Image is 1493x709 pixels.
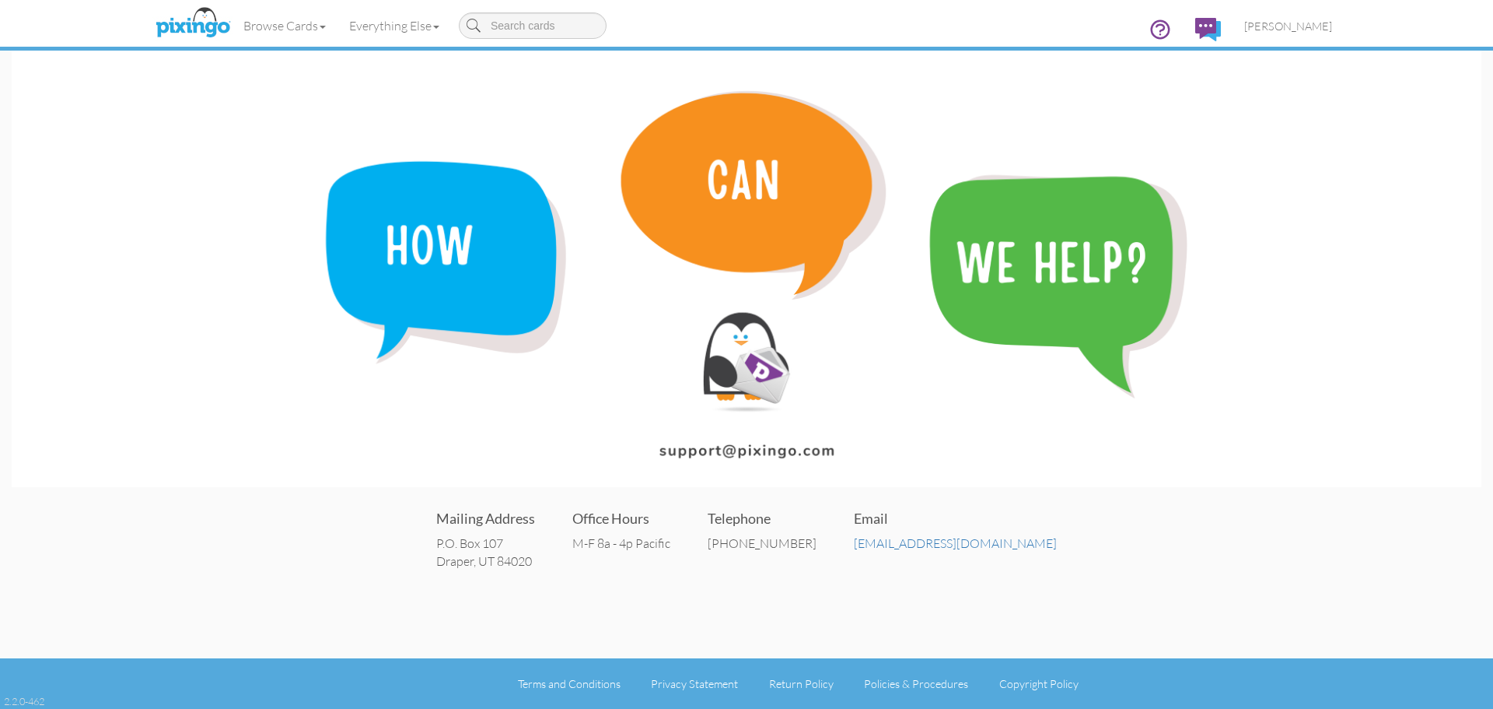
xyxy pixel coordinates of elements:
a: Return Policy [769,677,834,690]
div: [PHONE_NUMBER] [708,535,816,553]
a: Copyright Policy [999,677,1079,690]
a: [PERSON_NAME] [1233,6,1344,46]
a: [EMAIL_ADDRESS][DOMAIN_NAME] [854,535,1057,551]
a: Privacy Statement [651,677,738,690]
div: 2.2.0-462 [4,694,44,708]
a: Policies & Procedures [864,677,968,690]
span: [PERSON_NAME] [1244,19,1332,33]
a: Terms and Conditions [518,677,621,690]
div: M-F 8a - 4p Pacific [572,535,670,553]
img: pixingo logo [152,4,234,43]
h4: Telephone [708,511,816,527]
address: P.O. Box 107 Draper, UT 84020 [436,535,535,570]
a: Everything Else [337,6,451,45]
a: Browse Cards [232,6,337,45]
img: contact-banner.png [12,51,1481,487]
input: Search cards [459,12,607,39]
h4: Mailing Address [436,511,535,527]
img: comments.svg [1195,18,1221,41]
h4: Email [854,511,1057,527]
h4: Office Hours [572,511,670,527]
